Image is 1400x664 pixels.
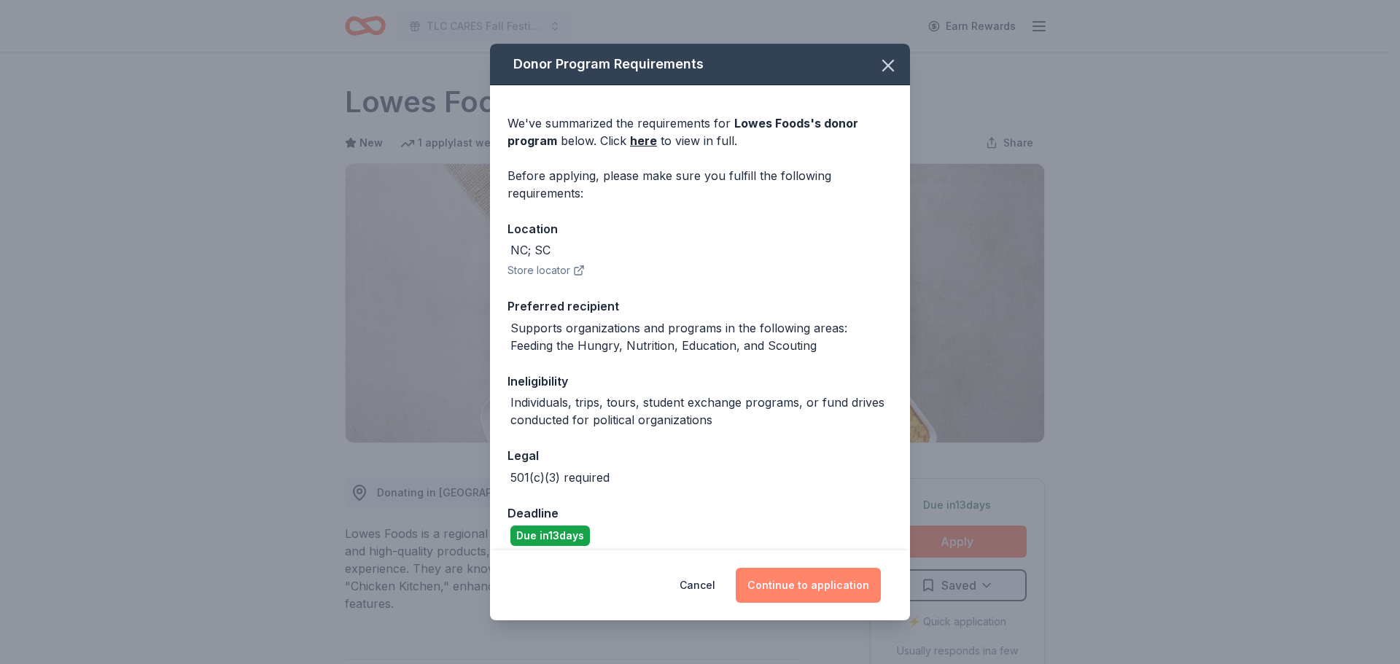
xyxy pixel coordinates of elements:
[507,504,892,523] div: Deadline
[490,44,910,85] div: Donor Program Requirements
[507,114,892,149] div: We've summarized the requirements for below. Click to view in full.
[680,568,715,603] button: Cancel
[507,297,892,316] div: Preferred recipient
[507,372,892,391] div: Ineligibility
[510,241,551,259] div: NC; SC
[736,568,881,603] button: Continue to application
[510,319,892,354] div: Supports organizations and programs in the following areas: Feeding the Hungry, Nutrition, Educat...
[507,446,892,465] div: Legal
[510,526,590,546] div: Due in 13 days
[507,167,892,202] div: Before applying, please make sure you fulfill the following requirements:
[510,394,892,429] div: Individuals, trips, tours, student exchange programs, or fund drives conducted for political orga...
[630,132,657,149] a: here
[507,262,585,279] button: Store locator
[507,219,892,238] div: Location
[510,469,610,486] div: 501(c)(3) required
